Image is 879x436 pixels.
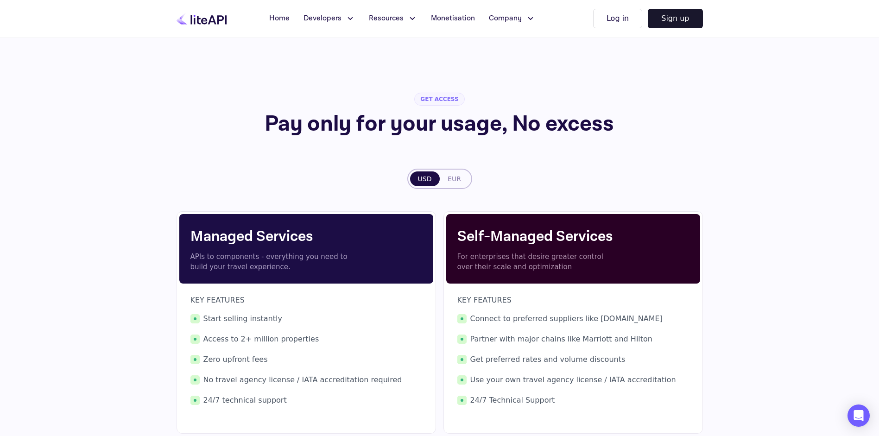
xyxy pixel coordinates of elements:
[440,171,469,186] button: EUR
[269,13,290,24] span: Home
[457,226,689,248] h4: Self-Managed Services
[425,9,481,28] a: Monetisation
[410,171,440,186] button: USD
[457,334,689,345] span: Partner with major chains like Marriott and Hilton
[457,313,689,324] span: Connect to preferred suppliers like [DOMAIN_NAME]
[304,13,341,24] span: Developers
[847,404,870,427] div: Open Intercom Messenger
[457,395,689,406] span: 24/7 Technical Support
[264,9,295,28] a: Home
[483,9,541,28] button: Company
[369,13,404,24] span: Resources
[431,13,475,24] span: Monetisation
[190,295,422,306] p: KEY FEATURES
[190,226,422,248] h4: Managed Services
[190,374,422,385] span: No travel agency license / IATA accreditation required
[202,113,676,135] h1: Pay only for your usage, No excess
[457,354,689,365] span: Get preferred rates and volume discounts
[414,93,464,106] span: GET ACCESS
[363,9,423,28] button: Resources
[190,354,422,365] span: Zero upfront fees
[457,252,620,272] p: For enterprises that desire greater control over their scale and optimization
[457,374,689,385] span: Use your own travel agency license / IATA accreditation
[593,9,642,28] button: Log in
[298,9,360,28] button: Developers
[648,9,702,28] button: Sign up
[489,13,522,24] span: Company
[457,295,689,306] p: KEY FEATURES
[190,395,422,406] span: 24/7 technical support
[190,252,353,272] p: APIs to components - everything you need to build your travel experience.
[190,313,422,324] span: Start selling instantly
[190,334,422,345] span: Access to 2+ million properties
